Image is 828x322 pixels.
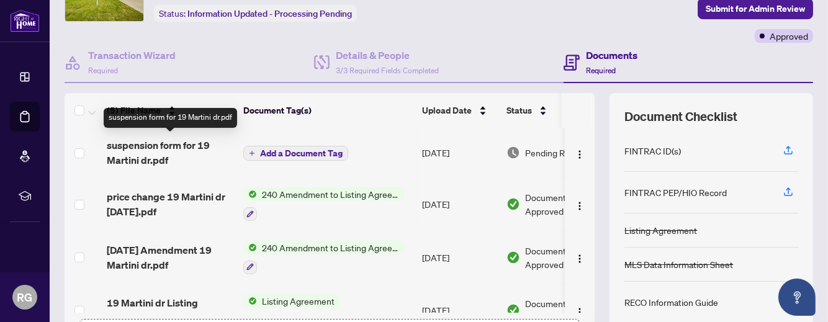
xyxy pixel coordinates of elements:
span: Document Checklist [624,108,737,125]
button: Logo [570,248,590,267]
span: Status [506,104,532,117]
div: Status: [154,5,357,22]
button: Status Icon240 Amendment to Listing Agreement - Authority to Offer for Sale Price Change/Extensio... [243,187,404,221]
span: plus [249,150,255,156]
img: Status Icon [243,241,257,254]
th: (5) File Name [102,93,238,128]
td: [DATE] [417,177,502,231]
span: Required [586,66,616,75]
span: Upload Date [422,104,472,117]
img: logo [10,9,40,32]
button: Logo [570,143,590,163]
span: 240 Amendment to Listing Agreement - Authority to Offer for Sale Price Change/Extension/Amendment(s) [257,241,404,254]
img: Logo [575,201,585,211]
div: FINTRAC PEP/HIO Record [624,186,727,199]
th: Upload Date [417,93,502,128]
h4: Transaction Wizard [88,48,176,63]
button: Logo [570,300,590,320]
span: Required [88,66,118,75]
span: [DATE] Amendment 19 Martini dr.pdf [107,243,233,272]
span: suspension form for 19 Martini dr.pdf [107,138,233,168]
span: Pending Review [525,146,587,159]
span: Document Approved [525,190,602,218]
span: Listing Agreement [257,294,340,308]
img: Document Status [506,303,520,317]
span: price change 19 Martini dr [DATE].pdf [107,189,233,219]
button: Status Icon240 Amendment to Listing Agreement - Authority to Offer for Sale Price Change/Extensio... [243,241,404,274]
div: Listing Agreement [624,223,697,237]
div: MLS Data Information Sheet [624,257,733,271]
span: Approved [770,29,808,43]
h4: Details & People [336,48,439,63]
div: FINTRAC ID(s) [624,144,681,158]
img: Document Status [506,197,520,211]
span: 240 Amendment to Listing Agreement - Authority to Offer for Sale Price Change/Extension/Amendment(s) [257,187,404,201]
button: Open asap [778,279,816,316]
img: Document Status [506,146,520,159]
img: Logo [575,150,585,159]
img: Status Icon [243,187,257,201]
span: Document Approved [525,244,602,271]
img: Status Icon [243,294,257,308]
div: suspension form for 19 Martini dr.pdf [104,108,237,128]
span: Information Updated - Processing Pending [187,8,352,19]
img: Logo [575,254,585,264]
button: Add a Document Tag [243,145,348,161]
img: Logo [575,307,585,317]
button: Add a Document Tag [243,146,348,161]
img: Document Status [506,251,520,264]
button: Logo [570,194,590,214]
td: [DATE] [417,128,502,177]
h4: Documents [586,48,637,63]
span: Add a Document Tag [260,149,343,158]
span: RG [17,288,33,306]
span: (5) File Name [107,104,161,117]
span: 3/3 Required Fields Completed [336,66,439,75]
th: Document Tag(s) [238,93,417,128]
div: RECO Information Guide [624,295,718,309]
th: Status [502,93,607,128]
td: [DATE] [417,231,502,284]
